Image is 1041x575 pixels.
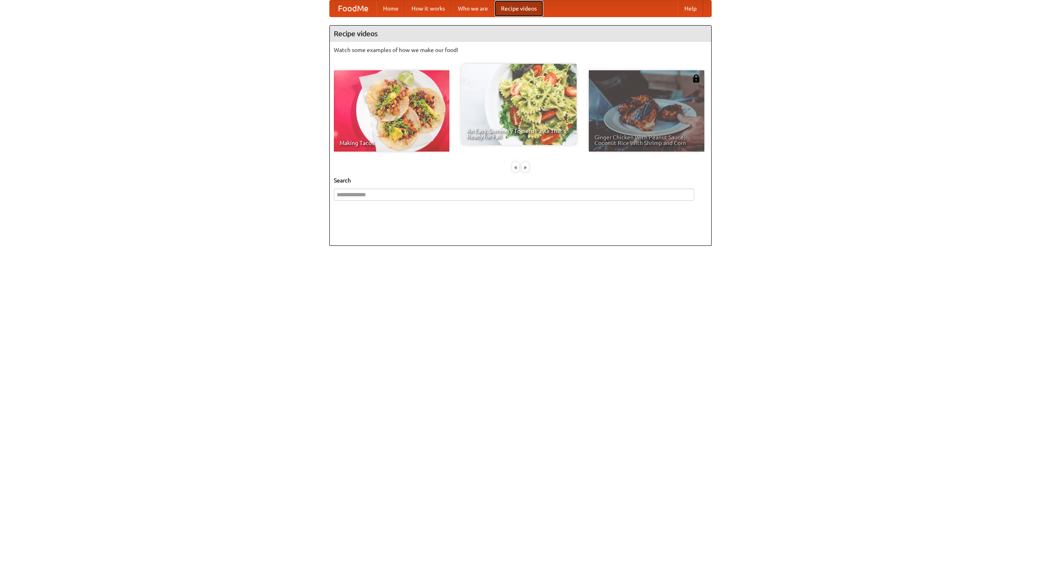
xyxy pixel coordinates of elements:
h5: Search [334,176,707,184]
a: Recipe videos [494,0,543,17]
a: Making Tacos [334,70,449,152]
p: Watch some examples of how we make our food! [334,46,707,54]
a: Help [678,0,703,17]
a: Who we are [451,0,494,17]
div: » [522,162,529,172]
a: An Easy, Summery Tomato Pasta That's Ready for Fall [461,64,577,145]
a: FoodMe [330,0,377,17]
a: How it works [405,0,451,17]
img: 483408.png [692,74,700,82]
a: Home [377,0,405,17]
div: « [512,162,519,172]
h4: Recipe videos [330,26,711,42]
span: An Easy, Summery Tomato Pasta That's Ready for Fall [467,128,571,139]
span: Making Tacos [340,140,444,146]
